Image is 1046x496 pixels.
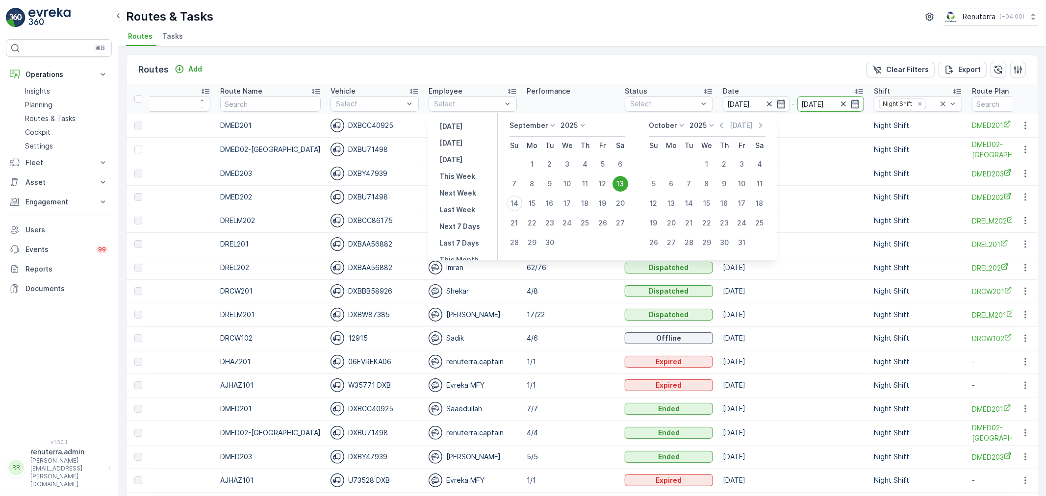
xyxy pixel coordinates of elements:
[122,428,210,438] span: 224130
[21,84,112,98] a: Insights
[429,402,442,416] img: svg%3e
[30,447,104,457] p: renuterra.admin
[331,214,344,227] img: svg%3e
[874,145,962,154] p: Night Shift
[752,215,767,231] div: 25
[718,303,869,326] td: [DATE]
[507,176,522,192] div: 7
[429,473,442,487] img: svg%3e
[524,235,540,250] div: 29
[331,167,419,180] div: DXBY47939
[28,8,71,27] img: logo_light-DOdMpM7g.png
[331,214,419,227] div: DXBCC86175
[122,475,210,485] a: 224122
[542,215,558,231] div: 23
[595,156,611,172] div: 5
[439,122,462,131] p: [DATE]
[30,457,104,488] p: [PERSON_NAME][EMAIL_ADDRESS][PERSON_NAME][DOMAIN_NAME]
[220,216,321,225] p: DRELM202
[874,239,962,249] p: Night Shift
[134,170,142,177] div: Toggle Row Selected
[122,452,210,462] a: 224123
[734,235,750,250] div: 31
[122,333,210,343] a: 224308
[524,156,540,172] div: 1
[331,284,344,298] img: svg%3e
[122,96,210,112] input: Search
[734,176,750,192] div: 10
[122,121,210,130] span: 224336
[331,143,344,156] img: svg%3e
[663,196,679,211] div: 13
[6,240,112,259] a: Events99
[122,216,210,225] a: 224324
[439,238,479,248] p: Last 7 Days
[331,473,344,487] img: svg%3e
[429,261,442,274] img: svg%3e
[331,308,344,322] img: svg%3e
[331,426,344,440] img: svg%3e
[331,237,344,251] img: svg%3e
[439,188,476,198] p: Next Week
[577,215,593,231] div: 25
[718,397,869,421] td: [DATE]
[649,263,689,273] p: Dispatched
[6,259,112,279] a: Reports
[122,310,210,320] a: 224315
[681,176,697,192] div: 7
[560,176,575,192] div: 10
[138,63,169,76] p: Routes
[439,205,475,215] p: Last Week
[594,137,612,154] th: Friday
[612,176,628,192] div: 13
[26,245,90,254] p: Events
[336,99,404,109] p: Select
[331,119,344,132] img: svg%3e
[577,176,593,192] div: 11
[718,256,869,279] td: [DATE]
[716,215,732,231] div: 23
[331,355,344,369] img: svg%3e
[559,137,576,154] th: Wednesday
[730,121,753,130] p: [DATE]
[751,137,768,154] th: Saturday
[220,86,262,96] p: Route Name
[25,141,53,151] p: Settings
[718,232,869,256] td: [DATE]
[542,156,558,172] div: 2
[122,404,210,414] span: 224131
[874,121,962,130] p: Night Shift
[220,96,321,112] input: Search
[439,155,462,165] p: [DATE]
[26,70,92,79] p: Operations
[524,196,540,211] div: 15
[698,137,715,154] th: Wednesday
[716,196,732,211] div: 16
[699,235,714,250] div: 29
[718,350,869,373] td: [DATE]
[122,263,210,273] span: 224317
[880,99,914,108] div: Night Shift
[435,121,466,132] button: Yesterday
[435,254,483,266] button: This Month
[162,31,183,41] span: Tasks
[331,86,356,96] p: Vehicle
[122,169,210,178] a: 224326
[6,447,112,488] button: RRrenuterra.admin[PERSON_NAME][EMAIL_ADDRESS][PERSON_NAME][DOMAIN_NAME]
[560,196,575,211] div: 17
[656,357,682,367] p: Expired
[577,156,593,172] div: 4
[331,190,419,204] div: DXBU71498
[506,137,523,154] th: Sunday
[595,176,611,192] div: 12
[171,63,206,75] button: Add
[716,235,732,250] div: 30
[658,428,680,438] p: Ended
[656,475,682,485] p: Expired
[734,196,750,211] div: 17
